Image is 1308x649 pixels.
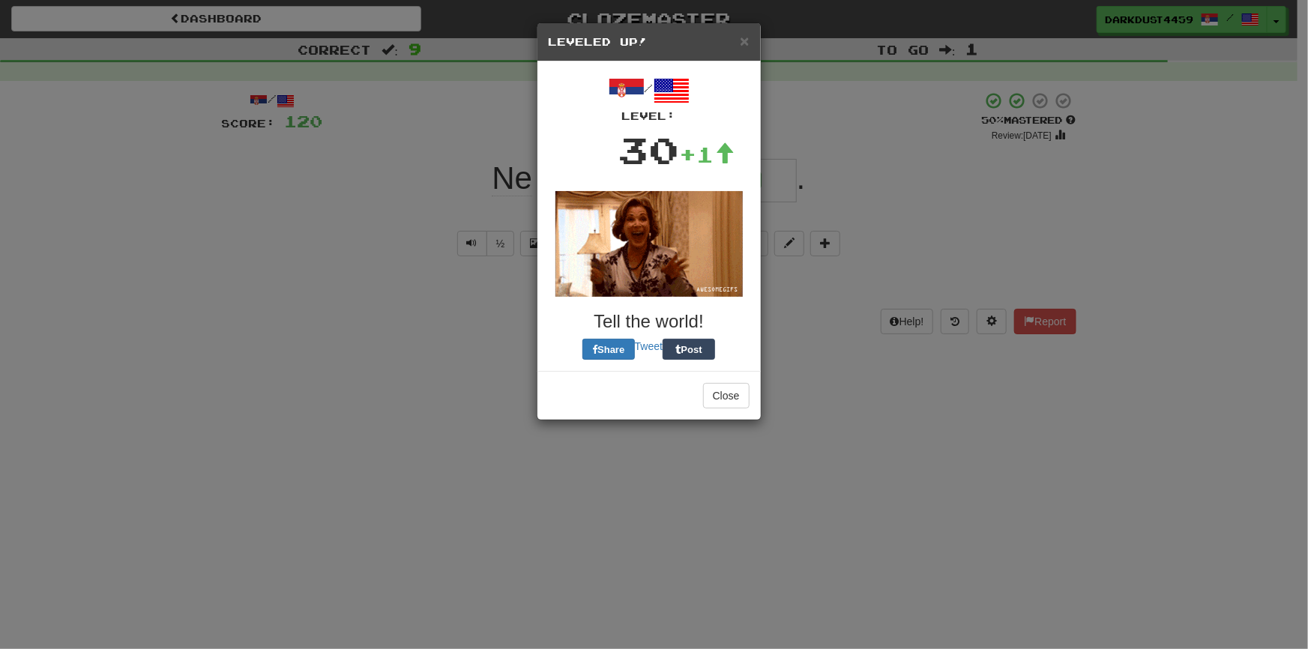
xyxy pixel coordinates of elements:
span: × [740,32,749,49]
div: / [549,73,750,124]
img: lucille-bluth-8f3fd88a9e1d39ebd4dcae2a3c7398930b7aef404e756e0a294bf35c6fedb1b1.gif [555,191,743,297]
h3: Tell the world! [549,312,750,331]
h5: Leveled Up! [549,34,750,49]
button: Close [740,33,749,49]
div: 30 [618,124,680,176]
button: Post [663,339,715,360]
button: Close [703,383,750,408]
div: Level: [549,109,750,124]
button: Share [582,339,635,360]
div: +1 [680,139,735,169]
a: Tweet [635,340,663,352]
